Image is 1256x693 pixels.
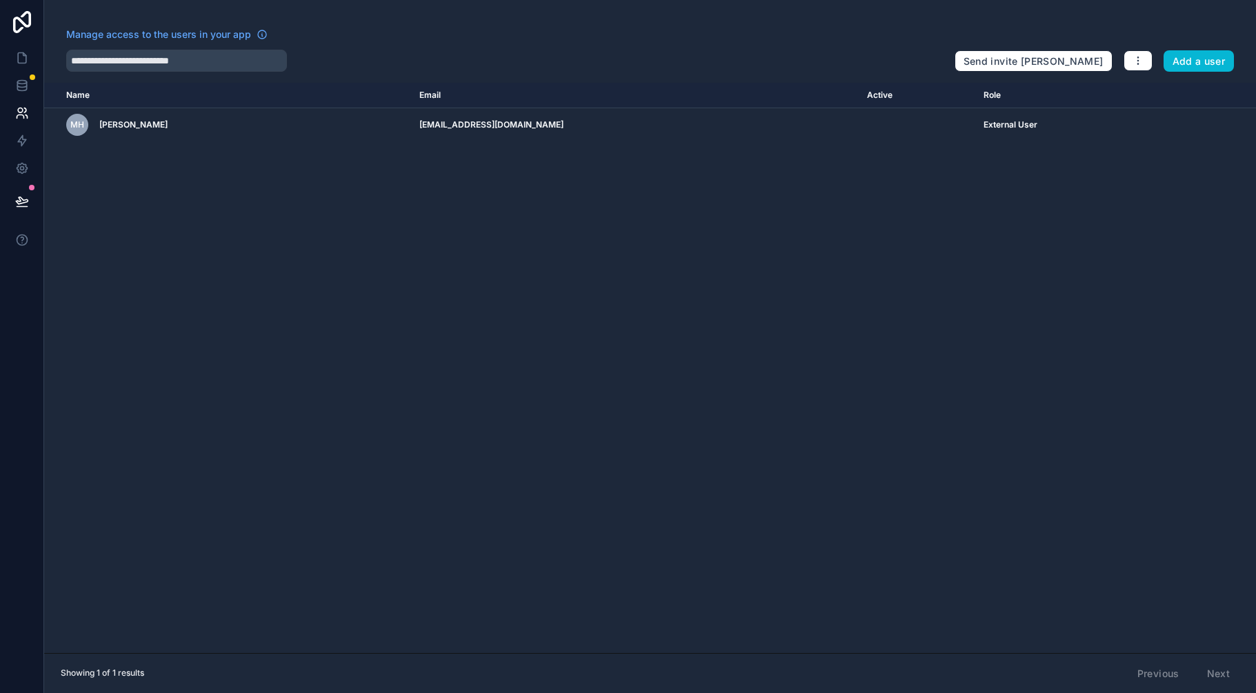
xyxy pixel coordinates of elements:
[66,28,268,41] a: Manage access to the users in your app
[99,119,168,130] span: [PERSON_NAME]
[955,50,1113,72] button: Send invite [PERSON_NAME]
[44,83,1256,653] div: scrollable content
[411,108,859,142] td: [EMAIL_ADDRESS][DOMAIN_NAME]
[975,83,1171,108] th: Role
[859,83,976,108] th: Active
[66,28,251,41] span: Manage access to the users in your app
[984,119,1037,130] span: External User
[44,83,411,108] th: Name
[1164,50,1235,72] button: Add a user
[70,119,84,130] span: MH
[61,667,144,679] span: Showing 1 of 1 results
[411,83,859,108] th: Email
